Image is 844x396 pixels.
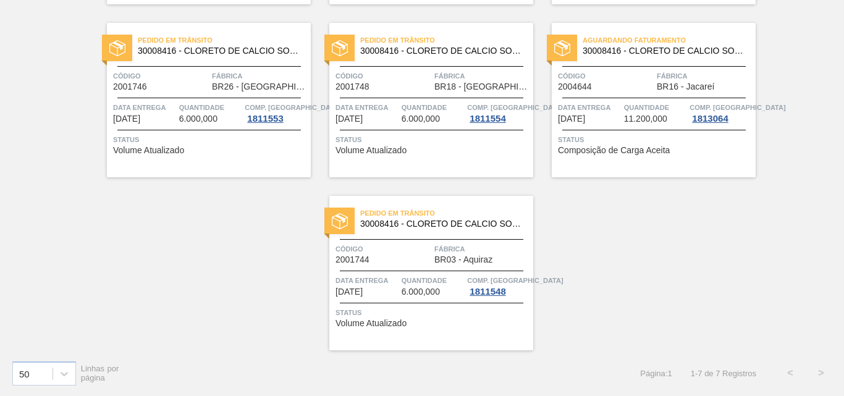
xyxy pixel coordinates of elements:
[467,274,563,287] span: Comp. Carga
[558,82,592,91] span: 2004644
[554,40,570,56] img: status
[402,114,440,124] span: 6.000,000
[434,82,530,91] span: BR18 - Pernambuco
[624,101,687,114] span: Quantidade
[533,23,756,177] a: statusAguardando Faturamento30008416 - CLORETO DE CALCIO SOLUCAO 40%Código2004644FábricaBR16 - Ja...
[467,101,530,124] a: Comp. [GEOGRAPHIC_DATA]1811554
[113,114,140,124] span: 16/08/2025
[179,114,217,124] span: 6.000,000
[775,358,806,389] button: <
[690,101,753,124] a: Comp. [GEOGRAPHIC_DATA]1813064
[113,146,184,155] span: Volume Atualizado
[245,114,285,124] div: 1811553
[360,34,533,46] span: Pedido em Trânsito
[335,82,369,91] span: 2001748
[113,133,308,146] span: Status
[558,101,621,114] span: Data entrega
[640,369,672,378] span: Página : 1
[806,358,837,389] button: >
[138,34,311,46] span: Pedido em Trânsito
[335,243,431,255] span: Código
[360,46,523,56] span: 30008416 - CLORETO DE CALCIO SOLUCAO 40%
[311,23,533,177] a: statusPedido em Trânsito30008416 - CLORETO DE CALCIO SOLUCAO 40%Código2001748FábricaBR18 - [GEOGR...
[434,255,492,264] span: BR03 - Aquiraz
[335,101,399,114] span: Data entrega
[335,133,530,146] span: Status
[212,70,308,82] span: Fábrica
[583,34,756,46] span: Aguardando Faturamento
[88,23,311,177] a: statusPedido em Trânsito30008416 - CLORETO DE CALCIO SOLUCAO 40%Código2001746FábricaBR26 - [GEOGR...
[467,274,530,297] a: Comp. [GEOGRAPHIC_DATA]1811548
[109,40,125,56] img: status
[558,146,670,155] span: Composição de Carga Aceita
[583,46,746,56] span: 30008416 - CLORETO DE CALCIO SOLUCAO 40%
[335,274,399,287] span: Data entrega
[138,46,301,56] span: 30008416 - CLORETO DE CALCIO SOLUCAO 40%
[19,368,30,379] div: 50
[335,70,431,82] span: Código
[113,82,147,91] span: 2001746
[245,101,308,124] a: Comp. [GEOGRAPHIC_DATA]1811553
[558,70,654,82] span: Código
[245,101,340,114] span: Comp. Carga
[335,114,363,124] span: 18/08/2025
[335,306,530,319] span: Status
[311,196,533,350] a: statusPedido em Trânsito30008416 - CLORETO DE CALCIO SOLUCAO 40%Código2001744FábricaBR03 - Aquira...
[434,243,530,255] span: Fábrica
[691,369,756,378] span: 1 - 7 de 7 Registros
[657,70,753,82] span: Fábrica
[332,213,348,229] img: status
[402,287,440,297] span: 6.000,000
[690,101,785,114] span: Comp. Carga
[212,82,308,91] span: BR26 - Uberlândia
[402,101,465,114] span: Quantidade
[402,274,465,287] span: Quantidade
[690,114,730,124] div: 1813064
[332,40,348,56] img: status
[335,146,407,155] span: Volume Atualizado
[624,114,667,124] span: 11.200,000
[113,101,176,114] span: Data entrega
[335,319,407,328] span: Volume Atualizado
[335,255,369,264] span: 2001744
[467,287,508,297] div: 1811548
[467,101,563,114] span: Comp. Carga
[360,207,533,219] span: Pedido em Trânsito
[434,70,530,82] span: Fábrica
[179,101,242,114] span: Quantidade
[558,114,585,124] span: 18/08/2025
[558,133,753,146] span: Status
[360,219,523,229] span: 30008416 - CLORETO DE CALCIO SOLUCAO 40%
[467,114,508,124] div: 1811554
[81,364,119,382] span: Linhas por página
[657,82,714,91] span: BR16 - Jacareí
[335,287,363,297] span: 20/08/2025
[113,70,209,82] span: Código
